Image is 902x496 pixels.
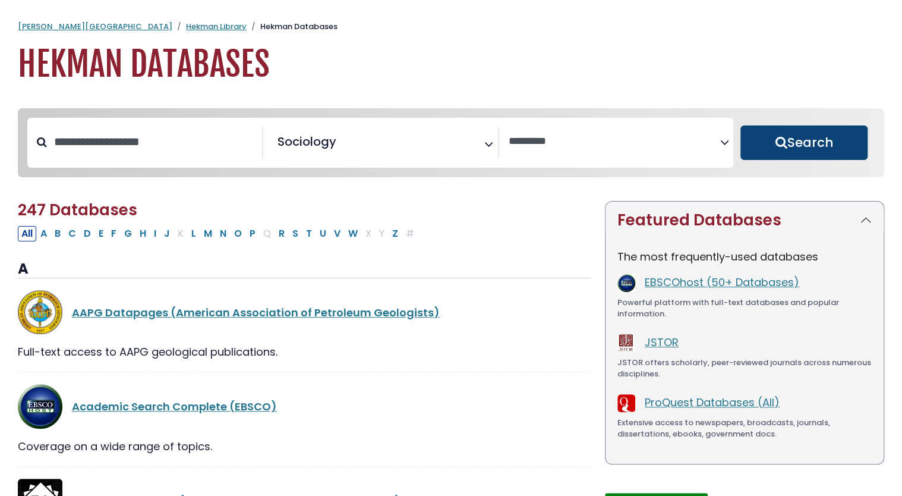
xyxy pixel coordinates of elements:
input: Search database by title or keyword [47,132,262,152]
button: Filter Results U [316,226,330,241]
a: EBSCOhost (50+ Databases) [645,275,799,290]
button: Filter Results D [80,226,94,241]
div: Alpha-list to filter by first letter of database name [18,225,419,240]
button: Filter Results P [246,226,259,241]
button: Filter Results W [345,226,361,241]
button: Filter Results T [302,226,316,241]
button: Filter Results Z [389,226,402,241]
a: [PERSON_NAME][GEOGRAPHIC_DATA] [18,21,172,32]
button: Filter Results C [65,226,80,241]
button: Filter Results H [136,226,150,241]
div: Powerful platform with full-text databases and popular information. [617,297,872,320]
span: Sociology [277,133,336,150]
div: Full-text access to AAPG geological publications. [18,344,591,360]
button: Filter Results L [188,226,200,241]
textarea: Search [339,139,347,152]
button: Filter Results I [150,226,160,241]
textarea: Search [509,136,720,148]
li: Sociology [273,133,336,150]
a: JSTOR [645,335,679,350]
button: Filter Results O [231,226,245,241]
button: All [18,226,36,241]
button: Filter Results V [330,226,344,241]
a: Academic Search Complete (EBSCO) [72,399,277,414]
nav: Search filters [18,108,884,177]
div: JSTOR offers scholarly, peer-reviewed journals across numerous disciplines. [617,357,872,380]
a: Hekman Library [186,21,247,32]
a: AAPG Datapages (American Association of Petroleum Geologists) [72,305,440,320]
nav: breadcrumb [18,21,884,33]
p: The most frequently-used databases [617,249,872,265]
button: Filter Results B [51,226,64,241]
h3: A [18,260,591,278]
button: Filter Results R [275,226,288,241]
div: Coverage on a wide range of topics. [18,438,591,454]
button: Filter Results E [95,226,107,241]
li: Hekman Databases [247,21,338,33]
button: Filter Results A [37,226,51,241]
button: Filter Results G [121,226,135,241]
div: Extensive access to newspapers, broadcasts, journals, dissertations, ebooks, government docs. [617,417,872,440]
a: ProQuest Databases (All) [645,395,780,410]
button: Filter Results M [200,226,216,241]
button: Submit for Search Results [740,125,868,160]
button: Filter Results S [289,226,302,241]
span: 247 Databases [18,199,137,221]
button: Filter Results F [108,226,120,241]
button: Filter Results J [160,226,174,241]
button: Filter Results N [216,226,230,241]
button: Featured Databases [605,202,884,239]
h1: Hekman Databases [18,45,884,84]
